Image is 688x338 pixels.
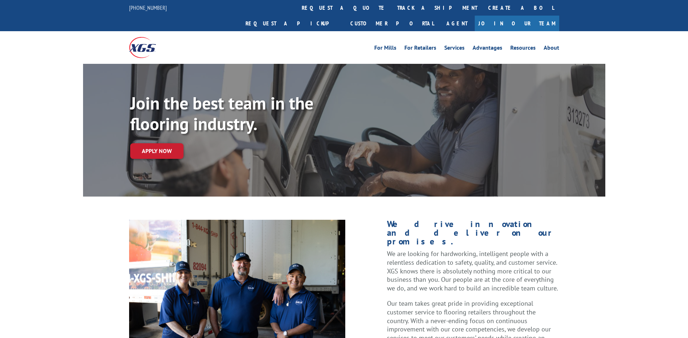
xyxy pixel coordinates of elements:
a: Advantages [473,45,502,53]
a: [PHONE_NUMBER] [129,4,167,11]
a: For Mills [374,45,396,53]
a: About [544,45,559,53]
a: Services [444,45,465,53]
a: For Retailers [404,45,436,53]
a: Request a pickup [240,16,345,31]
h1: We drive innovation and deliver on our promises. [387,220,559,250]
p: We are looking for hardworking, intelligent people with a relentless dedication to safety, qualit... [387,250,559,299]
a: Customer Portal [345,16,439,31]
a: Agent [439,16,475,31]
strong: Join the best team in the flooring industry. [130,92,313,135]
a: Apply now [130,143,184,159]
a: Resources [510,45,536,53]
a: Join Our Team [475,16,559,31]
